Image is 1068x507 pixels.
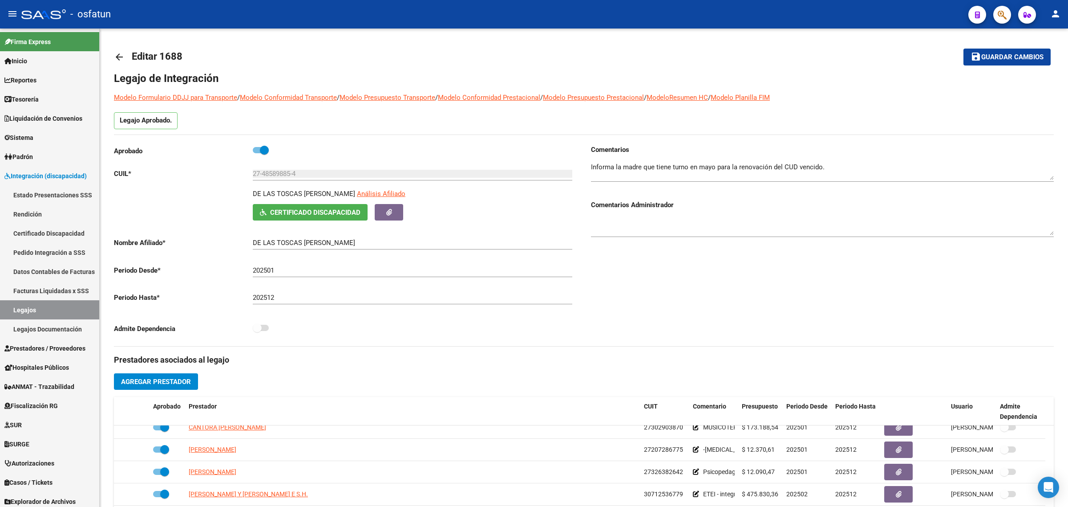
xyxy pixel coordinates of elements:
[189,468,236,475] span: [PERSON_NAME]
[4,401,58,411] span: Fiscalización RG
[4,458,54,468] span: Autorizaciones
[786,468,808,475] span: 202501
[114,266,253,275] p: Periodo Desde
[835,491,857,498] span: 202512
[951,403,973,410] span: Usuario
[114,94,237,102] a: Modelo Formulario DDJJ para Transporte
[70,4,111,24] span: - osfatun
[703,424,751,431] span: MUSICOTERAPIA
[240,94,337,102] a: Modelo Conformidad Transporte
[742,491,778,498] span: $ 475.830,36
[947,397,996,426] datatable-header-cell: Usuario
[4,478,53,487] span: Casos / Tickets
[4,343,85,353] span: Prestadores / Proveedores
[4,420,22,430] span: SUR
[189,491,308,498] span: [PERSON_NAME] Y [PERSON_NAME] E S.H.
[644,424,683,431] span: 27302903870
[647,94,708,102] a: ModeloResumen HC
[832,397,881,426] datatable-header-cell: Periodo Hasta
[1000,403,1037,420] span: Admite Dependencia
[253,189,355,199] p: DE LAS TOSCAS [PERSON_NAME]
[981,53,1044,61] span: Guardar cambios
[711,94,770,102] a: Modelo Planilla FIM
[253,204,368,221] button: Certificado Discapacidad
[644,491,683,498] span: 30712536779
[543,94,644,102] a: Modelo Presupuesto Prestacional
[114,293,253,303] p: Periodo Hasta
[4,363,69,372] span: Hospitales Públicos
[693,403,726,410] span: Comentario
[951,491,1021,498] span: [PERSON_NAME] [DATE]
[189,446,236,453] span: [PERSON_NAME]
[951,424,1021,431] span: [PERSON_NAME] [DATE]
[114,71,1054,86] h1: Legajo de Integración
[786,424,808,431] span: 202501
[132,51,182,62] span: Editar 1688
[189,403,217,410] span: Prestador
[951,468,1021,475] span: [PERSON_NAME] [DATE]
[150,397,185,426] datatable-header-cell: Aprobado
[644,468,683,475] span: 27326382642
[640,397,689,426] datatable-header-cell: CUIT
[114,324,253,334] p: Admite Dependencia
[4,133,33,143] span: Sistema
[114,373,198,390] button: Agregar Prestador
[4,75,36,85] span: Reportes
[703,468,797,475] span: Psicopedagogía [PERSON_NAME]
[121,378,191,386] span: Agregar Prestador
[4,152,33,162] span: Padrón
[971,51,981,62] mat-icon: save
[835,446,857,453] span: 202512
[438,94,540,102] a: Modelo Conformidad Prestacional
[703,491,852,498] span: ETEI - integración escolar - [PERSON_NAME] y Nathieu
[185,397,640,426] datatable-header-cell: Prestador
[189,424,266,431] span: CANTORA [PERSON_NAME]
[783,397,832,426] datatable-header-cell: Periodo Desde
[742,403,778,410] span: Presupuesto
[951,446,1021,453] span: [PERSON_NAME] [DATE]
[4,439,29,449] span: SURGE
[4,37,51,47] span: Firma Express
[4,171,87,181] span: Integración (discapacidad)
[114,52,125,62] mat-icon: arrow_back
[835,424,857,431] span: 202512
[644,403,658,410] span: CUIT
[738,397,783,426] datatable-header-cell: Presupuesto
[963,49,1051,65] button: Guardar cambios
[591,145,1054,155] h3: Comentarios
[4,114,82,123] span: Liquidación de Convenios
[786,446,808,453] span: 202501
[703,446,817,453] span: -[MEDICAL_DATA] -Apoyo a la integración
[644,446,683,453] span: 27207286775
[114,146,253,156] p: Aprobado
[114,112,178,129] p: Legajo Aprobado.
[4,497,76,507] span: Explorador de Archivos
[357,190,405,198] span: Análisis Afiliado
[742,468,775,475] span: $ 12.090,47
[835,403,876,410] span: Periodo Hasta
[786,491,808,498] span: 202502
[114,169,253,179] p: CUIL
[114,238,253,248] p: Nombre Afiliado
[996,397,1045,426] datatable-header-cell: Admite Dependencia
[4,382,74,392] span: ANMAT - Trazabilidad
[114,354,1054,366] h3: Prestadores asociados al legajo
[153,403,181,410] span: Aprobado
[689,397,738,426] datatable-header-cell: Comentario
[786,403,828,410] span: Periodo Desde
[742,446,775,453] span: $ 12.370,61
[591,200,1054,210] h3: Comentarios Administrador
[4,94,39,104] span: Tesorería
[742,424,778,431] span: $ 173.188,54
[835,468,857,475] span: 202512
[1050,8,1061,19] mat-icon: person
[270,209,360,217] span: Certificado Discapacidad
[7,8,18,19] mat-icon: menu
[4,56,27,66] span: Inicio
[1038,477,1059,498] div: Open Intercom Messenger
[340,94,435,102] a: Modelo Presupuesto Transporte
